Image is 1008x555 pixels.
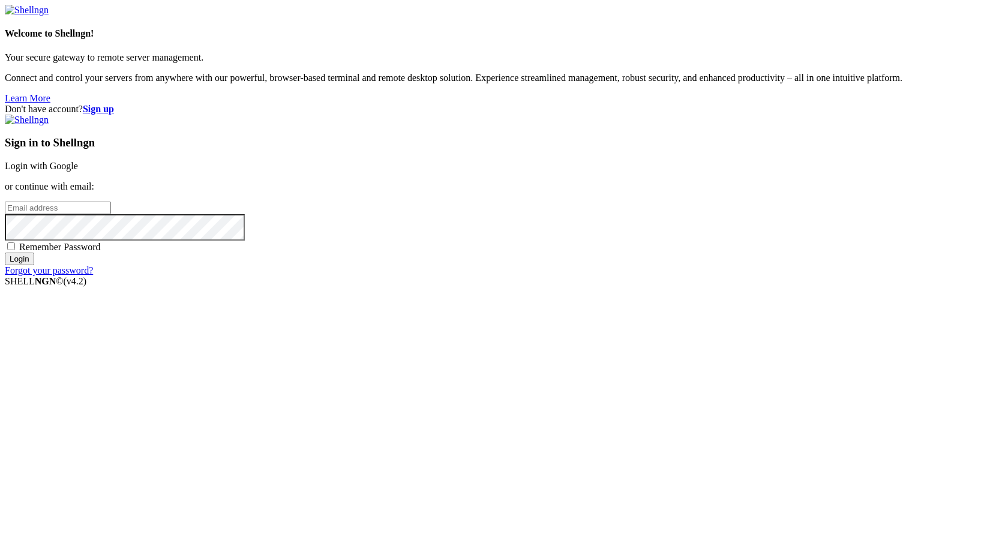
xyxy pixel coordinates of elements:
[35,276,56,286] b: NGN
[5,73,1003,83] p: Connect and control your servers from anywhere with our powerful, browser-based terminal and remo...
[5,253,34,265] input: Login
[5,104,1003,115] div: Don't have account?
[83,104,114,114] a: Sign up
[5,181,1003,192] p: or continue with email:
[19,242,101,252] span: Remember Password
[5,115,49,125] img: Shellngn
[5,5,49,16] img: Shellngn
[5,136,1003,149] h3: Sign in to Shellngn
[7,242,15,250] input: Remember Password
[5,202,111,214] input: Email address
[5,28,1003,39] h4: Welcome to Shellngn!
[5,93,50,103] a: Learn More
[5,52,1003,63] p: Your secure gateway to remote server management.
[5,161,78,171] a: Login with Google
[64,276,87,286] span: 4.2.0
[5,276,86,286] span: SHELL ©
[5,265,93,275] a: Forgot your password?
